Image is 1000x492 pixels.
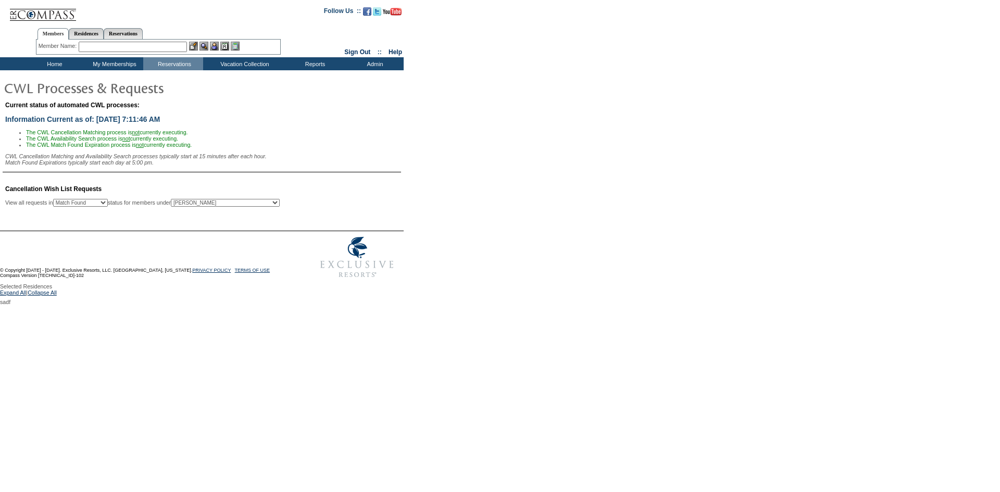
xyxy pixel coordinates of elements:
[344,48,370,56] a: Sign Out
[373,10,381,17] a: Follow us on Twitter
[26,135,178,142] span: The CWL Availability Search process is currently executing.
[104,28,143,39] a: Reservations
[192,268,231,273] a: PRIVACY POLICY
[220,42,229,51] img: Reservations
[23,57,83,70] td: Home
[69,28,104,39] a: Residences
[363,7,371,16] img: Become our fan on Facebook
[389,48,402,56] a: Help
[5,153,401,166] div: CWL Cancellation Matching and Availability Search processes typically start at 15 minutes after e...
[37,28,69,40] a: Members
[373,7,381,16] img: Follow us on Twitter
[5,185,102,193] span: Cancellation Wish List Requests
[284,57,344,70] td: Reports
[310,231,404,283] img: Exclusive Resorts
[203,57,284,70] td: Vacation Collection
[5,199,280,207] div: View all requests in status for members under
[199,42,208,51] img: View
[26,129,188,135] span: The CWL Cancellation Matching process is currently executing.
[143,57,203,70] td: Reservations
[5,115,160,123] span: Information Current as of: [DATE] 7:11:46 AM
[136,142,144,148] u: not
[324,6,361,19] td: Follow Us ::
[383,10,402,17] a: Subscribe to our YouTube Channel
[39,42,79,51] div: Member Name:
[28,289,57,299] a: Collapse All
[344,57,404,70] td: Admin
[26,142,192,148] span: The CWL Match Found Expiration process is currently executing.
[363,10,371,17] a: Become our fan on Facebook
[383,8,402,16] img: Subscribe to our YouTube Channel
[189,42,198,51] img: b_edit.gif
[210,42,219,51] img: Impersonate
[231,42,240,51] img: b_calculator.gif
[83,57,143,70] td: My Memberships
[378,48,382,56] span: ::
[235,268,270,273] a: TERMS OF USE
[132,129,140,135] u: not
[5,102,140,109] span: Current status of automated CWL processes:
[122,135,130,142] u: not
